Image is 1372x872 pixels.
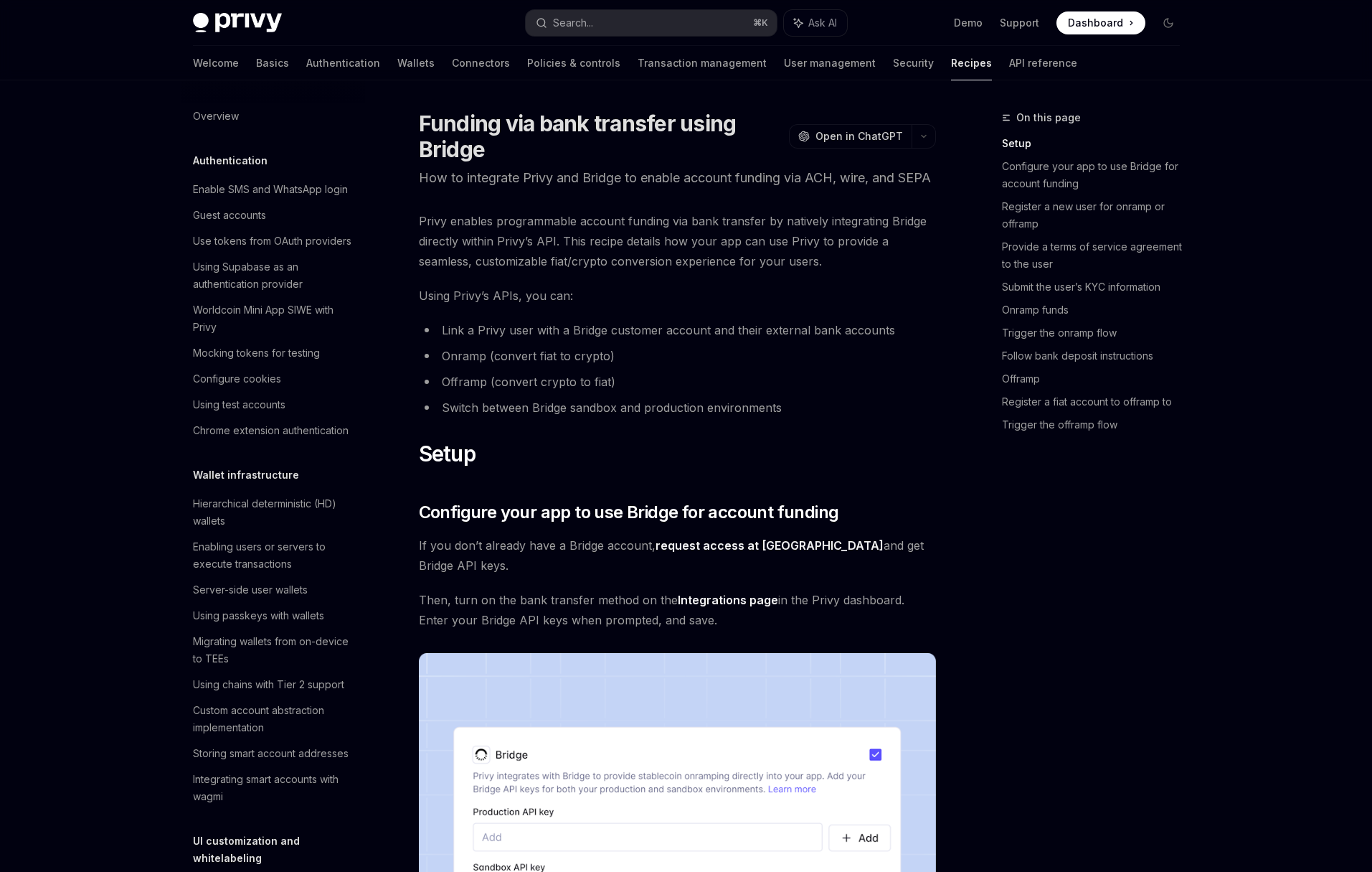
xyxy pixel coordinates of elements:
a: Policies & controls [527,46,620,80]
span: Configure your app to use Bridge for account funding [419,501,839,524]
a: Hierarchical deterministic (HD) wallets [181,491,365,534]
a: Welcome [193,46,239,80]
a: Setup [1002,132,1191,155]
a: Integrating smart accounts with wagmi [181,766,365,810]
span: Setup [419,441,476,467]
a: Chrome extension authentication [181,418,365,444]
img: dark logo [193,13,282,33]
a: Migrating wallets from on-device to TEEs [181,629,365,672]
a: Trigger the offramp flow [1002,413,1191,436]
a: Connectors [452,46,510,80]
a: Storing smart account addresses [181,741,365,766]
a: Authentication [306,46,380,80]
a: Use tokens from OAuth providers [181,228,365,254]
div: Server-side user wallets [193,581,308,599]
span: If you don’t already have a Bridge account, and get Bridge API keys. [419,535,936,576]
div: Integrating smart accounts with wagmi [193,771,356,805]
a: Basics [256,46,289,80]
a: Enabling users or servers to execute transactions [181,534,365,577]
a: Trigger the onramp flow [1002,322,1191,344]
a: Transaction management [638,46,767,80]
div: Using passkeys with wallets [193,607,324,624]
a: Worldcoin Mini App SIWE with Privy [181,297,365,340]
a: Configure your app to use Bridge for account funding [1002,155,1191,195]
div: Using chains with Tier 2 support [193,676,344,693]
div: Worldcoin Mini App SIWE with Privy [193,301,356,336]
li: Switch between Bridge sandbox and production environments [419,398,936,418]
span: Then, turn on the bank transfer method on the in the Privy dashboard. Enter your Bridge API keys ... [419,590,936,630]
a: Provide a terms of service agreement to the user [1002,235,1191,276]
span: Ask AI [808,16,837,30]
h5: Authentication [193,152,268,169]
a: request access at [GEOGRAPHIC_DATA] [656,538,884,553]
div: Storing smart account addresses [193,745,349,762]
a: Recipes [951,46,992,80]
button: Ask AI [784,10,847,36]
h1: Funding via bank transfer using Bridge [419,111,783,162]
button: Open in ChatGPT [789,124,912,149]
span: Using Privy’s APIs, you can: [419,286,936,306]
a: Using Supabase as an authentication provider [181,254,365,297]
li: Offramp (convert crypto to fiat) [419,372,936,392]
div: Overview [193,108,239,125]
div: Migrating wallets from on-device to TEEs [193,633,356,667]
div: Custom account abstraction implementation [193,702,356,736]
a: Using chains with Tier 2 support [181,672,365,698]
a: Demo [954,16,983,30]
div: Use tokens from OAuth providers [193,233,351,250]
a: Using passkeys with wallets [181,603,365,629]
div: Hierarchical deterministic (HD) wallets [193,495,356,530]
a: Register a new user for onramp or offramp [1002,195,1191,235]
span: Dashboard [1068,16,1123,30]
a: Dashboard [1056,11,1145,34]
span: Privy enables programmable account funding via bank transfer by natively integrating Bridge direc... [419,211,936,271]
li: Onramp (convert fiat to crypto) [419,346,936,366]
a: Mocking tokens for testing [181,340,365,366]
div: Enabling users or servers to execute transactions [193,538,356,573]
a: Wallets [397,46,435,80]
div: Using test accounts [193,396,285,413]
h5: Wallet infrastructure [193,467,299,484]
div: Guest accounts [193,207,266,224]
div: Chrome extension authentication [193,422,349,439]
div: Mocking tokens for testing [193,344,320,362]
a: Guest accounts [181,202,365,228]
button: Search...⌘K [526,10,777,36]
p: How to integrate Privy and Bridge to enable account funding via ACH, wire, and SEPA [419,168,936,188]
a: Register a fiat account to offramp to [1002,390,1191,413]
a: Configure cookies [181,366,365,392]
a: Integrations page [678,593,778,608]
a: Support [1000,16,1039,30]
div: Using Supabase as an authentication provider [193,258,356,293]
span: On this page [1016,109,1081,126]
a: Custom account abstraction implementation [181,698,365,741]
button: Toggle dark mode [1157,11,1180,34]
span: ⌘ K [753,17,768,29]
h5: UI customization and whitelabeling [193,833,365,867]
a: Offramp [1002,367,1191,390]
div: Search... [553,14,593,32]
li: Link a Privy user with a Bridge customer account and their external bank accounts [419,320,936,340]
a: Submit the user’s KYC information [1002,276,1191,299]
div: Configure cookies [193,370,281,388]
a: API reference [1009,46,1077,80]
a: Follow bank deposit instructions [1002,344,1191,367]
a: Overview [181,103,365,129]
a: Security [893,46,934,80]
a: Using test accounts [181,392,365,418]
a: Enable SMS and WhatsApp login [181,177,365,202]
a: User management [784,46,876,80]
a: Onramp funds [1002,299,1191,322]
a: Server-side user wallets [181,577,365,603]
span: Open in ChatGPT [815,129,903,144]
div: Enable SMS and WhatsApp login [193,181,348,198]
